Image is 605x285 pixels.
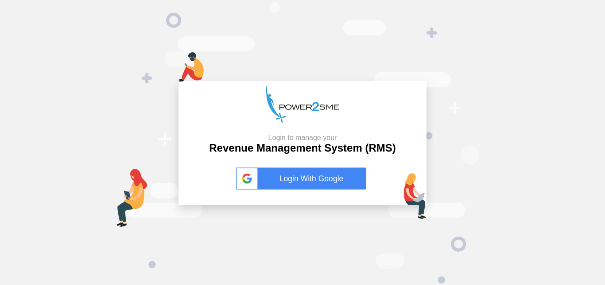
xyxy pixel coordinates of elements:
[404,173,427,219] img: lap-login.png
[236,168,369,190] a: Login With Google
[209,133,396,155] h2: Revenue Management System (RMS)
[266,86,339,123] img: p2s_logo.png
[209,133,396,142] small: Login to manage your
[178,52,204,82] img: mob-login.png
[233,158,372,199] button: Login With Google
[116,169,147,227] img: tab-login.png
